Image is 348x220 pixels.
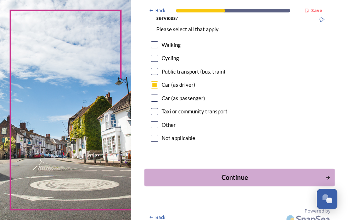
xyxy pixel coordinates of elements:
[162,94,205,102] div: Car (as passenger)
[162,54,179,62] div: Cycling
[317,189,337,209] button: Open Chat
[156,7,165,14] span: Back
[162,107,228,116] div: Taxi or community transport
[162,121,176,129] div: Other
[156,26,310,33] p: Please select all that apply
[162,68,225,76] div: Public transport (bus, train)
[162,81,195,89] div: Car (as driver)
[305,208,330,214] span: Powered by
[311,7,322,14] strong: Save
[148,173,321,182] div: Continue
[162,134,195,142] div: Not applicable
[144,169,335,186] button: Continue
[162,41,181,49] div: Walking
